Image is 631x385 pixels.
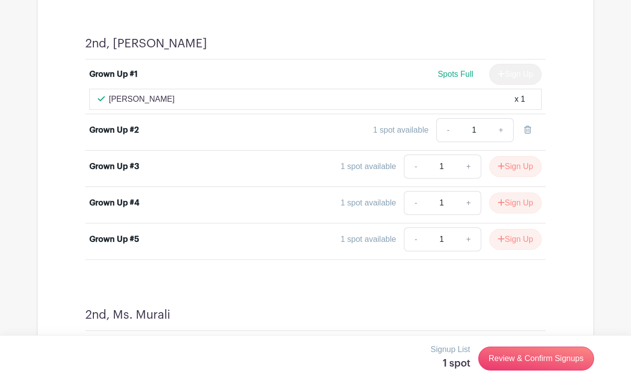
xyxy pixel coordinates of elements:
a: + [489,118,514,142]
h5: 1 spot [431,358,470,370]
p: Signup List [431,344,470,356]
a: Review & Confirm Signups [478,347,594,371]
button: Sign Up [489,156,542,177]
a: - [436,118,459,142]
button: Sign Up [489,229,542,250]
div: 1 spot available [340,233,396,245]
div: 1 spot available [340,197,396,209]
div: 1 spot available [340,161,396,173]
h4: 2nd, [PERSON_NAME] [85,36,207,51]
button: Sign Up [489,192,542,213]
div: Grown Up #1 [89,68,138,80]
a: - [404,155,427,179]
a: + [456,155,481,179]
a: + [456,191,481,215]
div: Grown Up #4 [89,197,139,209]
div: Grown Up #2 [89,124,139,136]
div: Grown Up #5 [89,233,139,245]
div: Grown Up #3 [89,161,139,173]
p: [PERSON_NAME] [109,93,175,105]
span: Spots Full [438,70,473,78]
h4: 2nd, Ms. Murali [85,308,170,322]
div: 1 spot available [373,124,428,136]
div: x 1 [515,93,525,105]
a: - [404,191,427,215]
a: + [456,227,481,251]
a: - [404,227,427,251]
